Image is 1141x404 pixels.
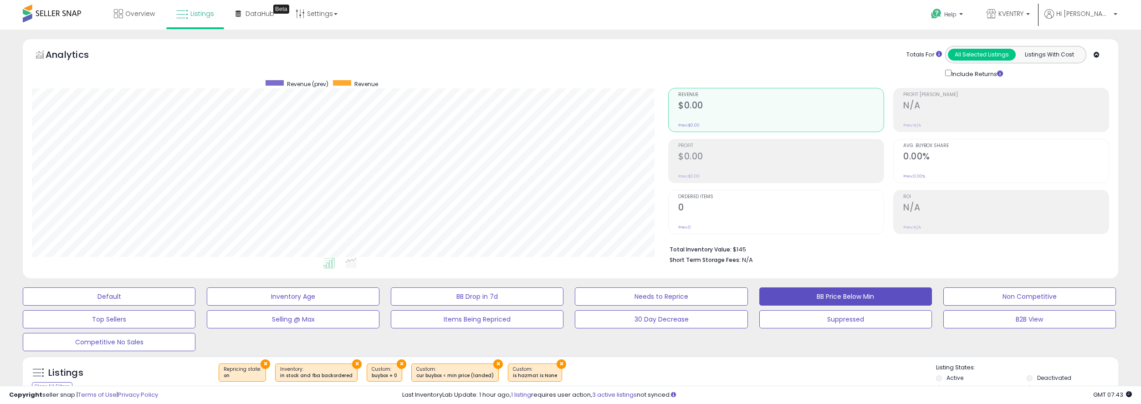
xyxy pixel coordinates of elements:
[23,310,195,328] button: Top Sellers
[947,384,980,392] label: Out of Stock
[938,68,1013,79] div: Include Returns
[125,9,155,18] span: Overview
[1037,384,1062,392] label: Archived
[224,373,261,379] div: on
[416,373,494,379] div: cur buybox < min price (landed)
[207,310,379,328] button: Selling @ Max
[224,366,261,379] span: Repricing state :
[397,359,406,369] button: ×
[416,366,494,379] span: Custom:
[678,151,884,164] h2: $0.00
[391,287,563,306] button: BB Drop in 7d
[903,225,921,230] small: Prev: N/A
[943,310,1116,328] button: B2B View
[1056,9,1111,18] span: Hi [PERSON_NAME]
[46,48,107,63] h5: Analytics
[190,9,214,18] span: Listings
[575,310,747,328] button: 30 Day Decrease
[9,391,158,399] div: seller snap | |
[23,333,195,351] button: Competitive No Sales
[118,390,158,399] a: Privacy Policy
[207,287,379,306] button: Inventory Age
[354,80,378,88] span: Revenue
[936,363,1118,372] p: Listing States:
[678,92,884,97] span: Revenue
[32,382,72,391] div: Clear All Filters
[948,49,1016,61] button: All Selected Listings
[1093,390,1132,399] span: 2025-08-18 07:43 GMT
[903,194,1109,199] span: ROI
[903,151,1109,164] h2: 0.00%
[372,366,397,379] span: Custom:
[261,359,270,369] button: ×
[1015,49,1083,61] button: Listings With Cost
[678,225,691,230] small: Prev: 0
[947,374,963,382] label: Active
[557,359,566,369] button: ×
[9,390,42,399] strong: Copyright
[943,287,1116,306] button: Non Competitive
[924,1,972,30] a: Help
[998,9,1023,18] span: KVENTRY
[352,359,362,369] button: ×
[246,9,274,18] span: DataHub
[678,174,700,179] small: Prev: $0.00
[670,245,732,253] b: Total Inventory Value:
[906,51,942,59] div: Totals For
[78,390,117,399] a: Terms of Use
[280,373,353,379] div: in stock and fba backordered
[372,373,397,379] div: buybox = 0
[493,359,503,369] button: ×
[280,366,353,379] span: Inventory :
[678,202,884,215] h2: 0
[670,256,741,264] b: Short Term Storage Fees:
[678,194,884,199] span: Ordered Items
[759,287,932,306] button: BB Price Below Min
[903,202,1109,215] h2: N/A
[903,100,1109,113] h2: N/A
[273,5,289,14] div: Tooltip anchor
[513,366,557,379] span: Custom:
[23,287,195,306] button: Default
[592,390,637,399] a: 3 active listings
[402,391,1132,399] div: Last InventoryLab Update: 1 hour ago, requires user action, not synced.
[1044,9,1117,30] a: Hi [PERSON_NAME]
[678,100,884,113] h2: $0.00
[944,10,957,18] span: Help
[511,390,531,399] a: 1 listing
[903,143,1109,148] span: Avg. Buybox Share
[670,243,1102,254] li: $145
[931,8,942,20] i: Get Help
[903,123,921,128] small: Prev: N/A
[759,310,932,328] button: Suppressed
[575,287,747,306] button: Needs to Reprice
[678,123,700,128] small: Prev: $0.00
[287,80,328,88] span: Revenue (prev)
[678,143,884,148] span: Profit
[391,310,563,328] button: Items Being Repriced
[513,373,557,379] div: is hazmat is None
[742,256,753,264] span: N/A
[48,367,83,379] h5: Listings
[903,174,925,179] small: Prev: 0.00%
[1037,374,1071,382] label: Deactivated
[903,92,1109,97] span: Profit [PERSON_NAME]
